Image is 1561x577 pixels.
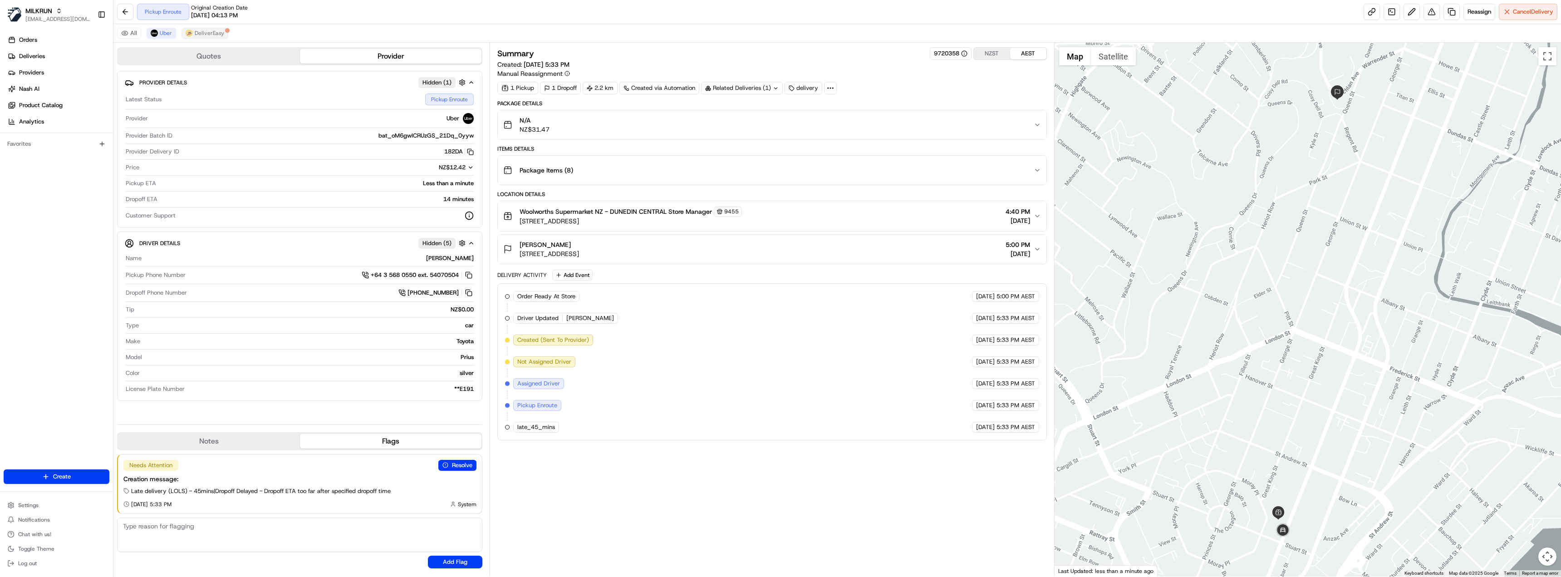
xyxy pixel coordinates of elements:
button: Hidden (1) [418,77,468,88]
span: 5:33 PM AEST [996,401,1035,409]
img: delivereasy_logo.png [186,30,193,37]
span: Created: [497,60,569,69]
span: N/A [520,116,550,125]
div: 1 Pickup [497,82,538,94]
a: Terms (opens in new tab) [1504,571,1517,576]
div: Prius [146,353,474,361]
button: All [117,28,141,39]
button: Manual Reassignment [497,69,570,78]
span: Nash AI [19,85,39,93]
div: Creation message: [123,474,476,483]
button: Show satellite imagery [1091,47,1136,65]
span: Created (Sent To Provider) [517,336,589,344]
span: Provider [126,114,148,123]
button: Hidden (5) [418,237,468,249]
span: Woolworths Supermarket NZ - DUNEDIN CENTRAL Store Manager [520,207,712,216]
span: [DATE] 04:13 PM [191,11,238,20]
button: Uber [147,28,176,39]
span: Notifications [18,516,50,523]
button: Settings [4,499,109,512]
span: Orders [19,36,37,44]
button: 9720358 [934,49,967,58]
a: [PHONE_NUMBER] [398,288,474,298]
span: Not Assigned Driver [517,358,571,366]
button: [PERSON_NAME][STREET_ADDRESS]5:00 PM[DATE] [498,235,1046,264]
div: 4 [1274,522,1292,540]
span: [PERSON_NAME] [520,240,571,249]
h3: Summary [497,49,534,58]
button: CancelDelivery [1499,4,1557,20]
span: 5:00 PM AEST [996,292,1035,301]
div: Favorites [4,137,109,151]
span: License Plate Number [126,385,185,393]
button: MILKRUNMILKRUN[EMAIL_ADDRESS][DOMAIN_NAME] [4,4,94,25]
button: MILKRUN [25,6,52,15]
button: Create [4,469,109,484]
button: Driver DetailsHidden (5) [125,236,475,251]
span: Hidden ( 5 ) [422,239,452,247]
a: Analytics [4,114,113,129]
button: Add Flag [428,556,482,568]
a: Nash AI [4,82,113,96]
button: Provider [300,49,482,64]
button: Notifications [4,513,109,526]
span: 5:33 PM AEST [996,314,1035,322]
span: [DATE] [976,292,995,301]
span: System [458,501,476,508]
span: NZ$12.42 [439,163,466,171]
span: Color [126,369,140,377]
span: Price [126,163,139,172]
img: uber-new-logo.jpeg [151,30,158,37]
div: Toyota [144,337,474,345]
a: Created via Automation [619,82,699,94]
span: Dropoff Phone Number [126,289,187,297]
div: Package Details [497,100,1046,107]
span: [PERSON_NAME] [566,314,614,322]
button: Map camera controls [1538,547,1556,566]
span: Cancel Delivery [1513,8,1553,16]
span: Tip [126,306,134,314]
span: Provider Batch ID [126,132,172,140]
div: Items Details [497,145,1046,153]
div: silver [143,369,474,377]
span: +64 3 568 0550 ext. 54070504 [371,271,459,279]
div: Less than a minute [160,179,474,187]
a: Deliveries [4,49,113,64]
span: Reassign [1468,8,1491,16]
span: [DATE] [976,423,995,431]
span: NZ$31.47 [520,125,550,134]
span: [DATE] [1006,216,1030,225]
button: Toggle fullscreen view [1538,47,1556,65]
span: Order Ready At Store [517,292,575,301]
span: bat_oM6gwICRUzGS_21Dq_0yyw [378,132,474,140]
span: 5:33 PM AEST [996,358,1035,366]
span: Dropoff ETA [126,195,157,203]
button: [EMAIL_ADDRESS][DOMAIN_NAME] [25,15,90,23]
div: car [142,321,474,330]
div: 1 Dropoff [540,82,581,94]
span: Package Items ( 8 ) [520,166,573,175]
button: AEST [1010,48,1046,59]
span: Type [126,321,139,330]
span: Analytics [19,118,44,126]
span: Toggle Theme [18,545,54,552]
span: Latest Status [126,95,162,104]
img: MILKRUN [7,7,22,22]
span: Driver Details [139,240,180,247]
span: Late delivery (LOLS) - 45mins | Dropoff Delayed - Dropoff ETA too far after specified dropoff time [131,487,391,495]
span: Providers [19,69,44,77]
div: 2.2 km [583,82,618,94]
span: late_45_mins [517,423,555,431]
div: Location Details [497,191,1046,198]
span: Deliveries [19,52,45,60]
div: [PERSON_NAME] [145,254,474,262]
button: Reassign [1463,4,1495,20]
button: Flags [300,434,482,449]
a: +64 3 568 0550 ext. 54070504 [362,270,474,280]
a: Product Catalog [4,98,113,113]
button: 182DA [444,148,474,156]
